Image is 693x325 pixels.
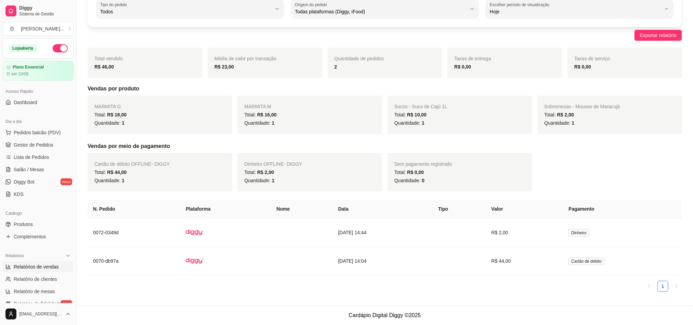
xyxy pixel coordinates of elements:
span: Total: [94,112,127,117]
span: Quantidade: [394,178,424,183]
span: Quantidade: [545,120,575,126]
span: [EMAIL_ADDRESS][DOMAIN_NAME] [19,311,63,317]
article: até 10/09 [11,71,28,77]
span: Diggy Bot [14,178,35,185]
img: diggy [186,224,203,241]
span: Quantidade: [94,178,125,183]
span: Gestor de Pedidos [14,141,53,148]
div: [PERSON_NAME] ... [21,25,64,32]
span: Todas plataformas (Diggy, iFood) [295,8,466,15]
label: Escolher período de visualização [490,2,552,8]
span: Relatório de mesas [14,288,55,295]
span: Salão / Mesas [14,166,44,173]
a: Relatório de mesas [3,286,74,297]
span: Dinheiro [568,229,589,237]
span: left [647,284,651,288]
strong: 2 [335,64,337,70]
span: Relatórios de vendas [14,263,59,270]
span: Total: [245,112,277,117]
span: Relatório de clientes [14,276,57,283]
li: Previous Page [644,281,655,292]
span: Complementos [14,233,46,240]
img: diggy [186,252,203,270]
td: 0072-0349d [88,218,180,247]
h5: Vendas por produto [88,85,682,93]
a: Dashboard [3,97,74,108]
span: 1 [572,120,575,126]
td: R$ 44,00 [486,247,563,275]
span: Lista de Pedidos [14,154,49,161]
span: Quantidade de pedidos [335,56,384,61]
span: 1 [122,120,125,126]
th: Data [333,200,433,218]
li: 1 [657,281,668,292]
span: Total: [394,170,424,175]
span: Sem pagamento registrado [394,161,452,167]
span: Cartão de débito [568,258,604,265]
span: Quantidade: [245,178,275,183]
strong: R$ 46,00 [94,64,114,70]
div: Catálogo [3,208,74,219]
span: Quantidade: [94,120,125,126]
span: Pedidos balcão (PDV) [14,129,61,136]
span: R$ 18,00 [107,112,127,117]
th: Plataforma [180,200,271,218]
a: Relatório de clientes [3,274,74,285]
li: Next Page [671,281,682,292]
span: R$ 0,00 [407,170,424,175]
th: Pagamento [563,200,682,218]
strong: R$ 0,00 [574,64,591,70]
span: Dashboard [14,99,37,106]
span: Hoje [490,8,661,15]
span: R$ 10,00 [407,112,427,117]
span: Cartão de débito OFFLINE - DIGGY [94,161,170,167]
div: Loja aberta [9,45,37,52]
span: Total: [94,170,127,175]
strong: R$ 23,00 [214,64,234,70]
button: right [671,281,682,292]
span: 1 [272,120,275,126]
span: Sistema de Gestão [19,11,71,17]
button: Pedidos balcão (PDV) [3,127,74,138]
span: Média de valor por transação [214,56,276,61]
span: 1 [422,120,424,126]
a: 1 [658,281,668,291]
span: KDS [14,191,24,198]
span: 1 [122,178,125,183]
span: 0 [422,178,424,183]
span: Dinheiro OFFLINE - DIGGY [245,161,302,167]
a: Diggy Botnovo [3,176,74,187]
span: MARMITA G [94,104,121,109]
span: Produtos [14,221,33,228]
td: [DATE] 14:04 [333,247,433,275]
label: Origem do pedido [295,2,329,8]
td: 0070-db97a [88,247,180,275]
a: DiggySistema de Gestão [3,3,74,19]
div: Dia a dia [3,116,74,127]
span: Quantidade: [245,120,275,126]
span: Sobremesas - Mousse de Maracujá [545,104,620,109]
span: Relatórios [5,253,24,259]
span: right [675,284,679,288]
span: Relatório de fidelidade [14,300,61,307]
span: Total: [545,112,574,117]
button: Exportar relatório [635,30,682,41]
span: Total: [245,170,274,175]
div: Acesso Rápido [3,86,74,97]
span: D [9,25,15,32]
span: R$ 2,00 [557,112,574,117]
span: Taxas de entrega [454,56,491,61]
a: Relatório de fidelidadenovo [3,298,74,309]
span: Sucos - Suco de Cajú 1L [394,104,447,109]
a: Complementos [3,231,74,242]
button: Select a team [3,22,74,36]
strong: R$ 0,00 [454,64,471,70]
span: Diggy [19,5,71,11]
th: Nome [271,200,332,218]
span: MARMITA M [245,104,271,109]
a: Salão / Mesas [3,164,74,175]
td: [DATE] 14:44 [333,218,433,247]
span: Total vendido [94,56,123,61]
th: Valor [486,200,563,218]
span: R$ 2,00 [257,170,274,175]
